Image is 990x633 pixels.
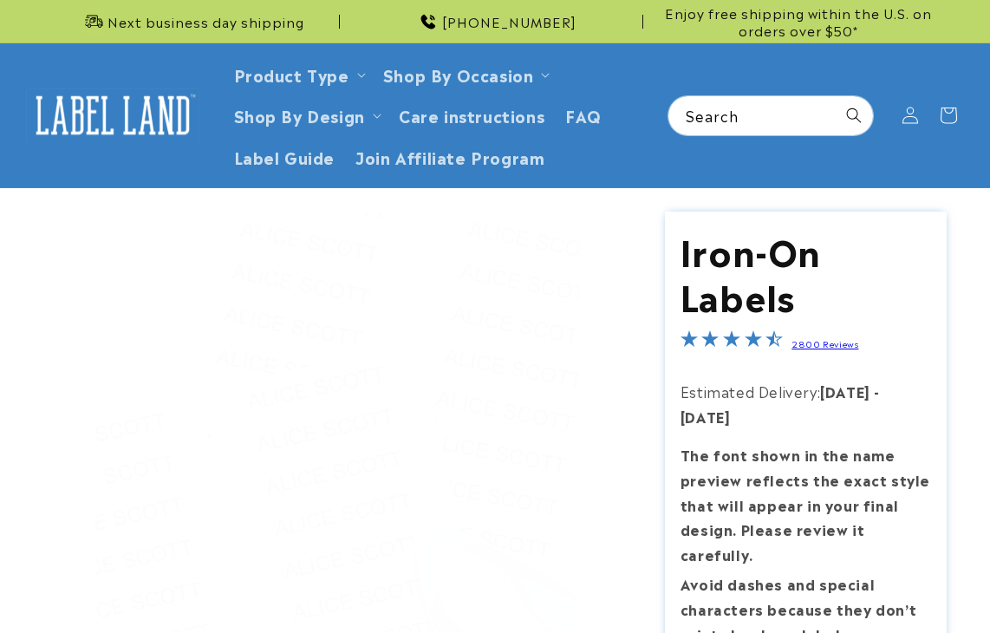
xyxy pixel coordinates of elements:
h1: Iron-On Labels [681,227,932,317]
span: Join Affiliate Program [355,147,544,166]
span: Enjoy free shipping within the U.S. on orders over $50* [650,4,947,38]
summary: Shop By Occasion [373,54,557,95]
a: Product Type [234,62,349,86]
span: Care instructions [399,105,544,125]
strong: - [874,381,880,401]
span: [PHONE_NUMBER] [442,13,576,30]
span: Next business day shipping [107,13,304,30]
span: Shop By Occasion [383,64,534,84]
span: 4.5-star overall rating [681,332,783,353]
button: Search [835,96,873,134]
a: Care instructions [388,95,555,135]
span: FAQ [565,105,602,125]
a: Label Land [20,82,206,148]
a: FAQ [555,95,612,135]
strong: The font shown in the name preview reflects the exact style that will appear in your final design... [681,444,930,564]
p: Estimated Delivery: [681,379,932,429]
a: Join Affiliate Program [345,136,555,177]
a: Shop By Design [234,103,365,127]
summary: Product Type [224,54,373,95]
a: Label Guide [224,136,346,177]
span: Label Guide [234,147,335,166]
a: 2800 Reviews [791,337,858,349]
summary: Shop By Design [224,95,388,135]
strong: [DATE] [820,381,870,401]
strong: [DATE] [681,406,731,427]
img: Label Land [26,88,199,142]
